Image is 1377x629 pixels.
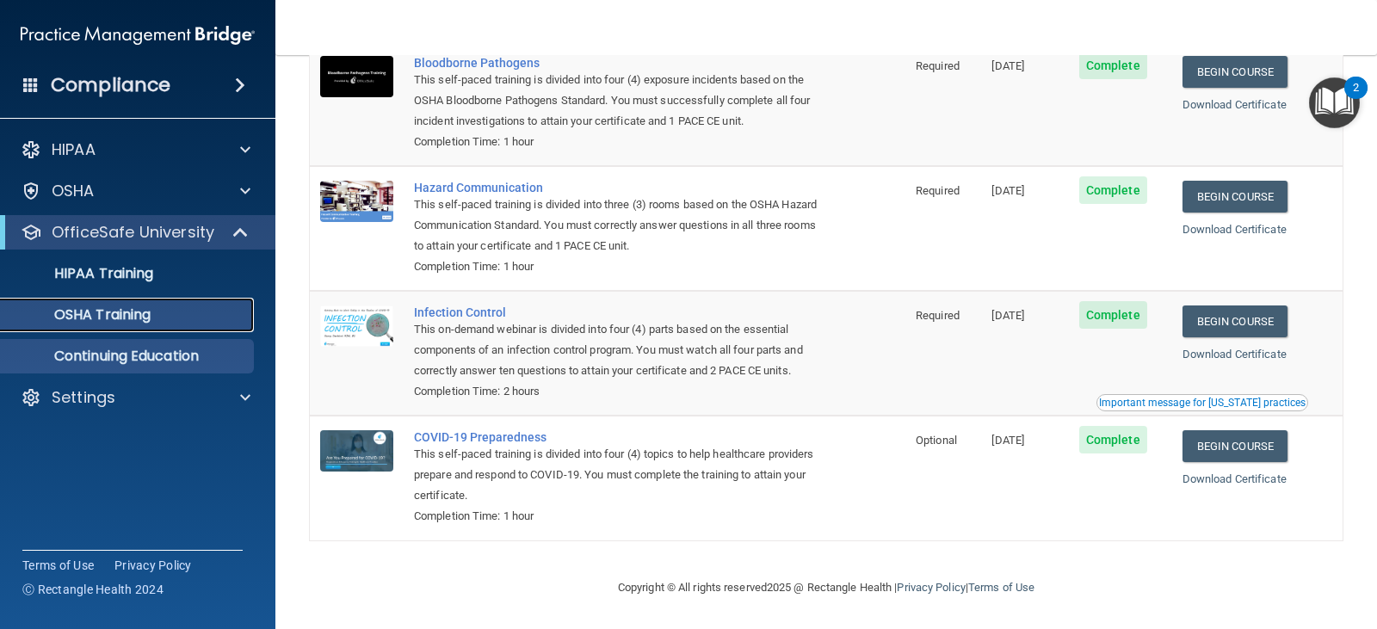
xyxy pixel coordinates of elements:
span: [DATE] [991,434,1024,447]
a: Download Certificate [1182,223,1287,236]
div: 2 [1353,88,1359,110]
p: HIPAA [52,139,96,160]
span: [DATE] [991,184,1024,197]
a: OfficeSafe University [21,222,250,243]
span: [DATE] [991,59,1024,72]
a: Hazard Communication [414,181,819,194]
span: Complete [1079,52,1147,79]
a: Begin Course [1182,430,1287,462]
p: OfficeSafe University [52,222,214,243]
div: Important message for [US_STATE] practices [1099,398,1306,408]
a: Download Certificate [1182,472,1287,485]
a: Download Certificate [1182,348,1287,361]
a: HIPAA [21,139,250,160]
p: Settings [52,387,115,408]
a: Infection Control [414,305,819,319]
div: Completion Time: 2 hours [414,381,819,402]
a: Begin Course [1182,56,1287,88]
span: Required [916,309,960,322]
a: Bloodborne Pathogens [414,56,819,70]
button: Open Resource Center, 2 new notifications [1309,77,1360,128]
div: This self-paced training is divided into three (3) rooms based on the OSHA Hazard Communication S... [414,194,819,256]
a: Privacy Policy [114,557,192,574]
div: This on-demand webinar is divided into four (4) parts based on the essential components of an inf... [414,319,819,381]
iframe: Drift Widget Chat Controller [1291,518,1356,583]
div: Copyright © All rights reserved 2025 @ Rectangle Health | | [512,560,1140,615]
a: Begin Course [1182,305,1287,337]
a: OSHA [21,181,250,201]
p: Continuing Education [11,348,246,365]
div: This self-paced training is divided into four (4) topics to help healthcare providers prepare and... [414,444,819,506]
p: OSHA Training [11,306,151,324]
a: Terms of Use [22,557,94,574]
a: Terms of Use [968,581,1034,594]
span: [DATE] [991,309,1024,322]
a: COVID-19 Preparedness [414,430,819,444]
span: Ⓒ Rectangle Health 2024 [22,581,164,598]
img: PMB logo [21,18,255,52]
button: Read this if you are a dental practitioner in the state of CA [1096,394,1308,411]
span: Required [916,184,960,197]
div: Completion Time: 1 hour [414,132,819,152]
a: Settings [21,387,250,408]
span: Complete [1079,176,1147,204]
span: Required [916,59,960,72]
a: Begin Course [1182,181,1287,213]
span: Optional [916,434,957,447]
span: Complete [1079,301,1147,329]
span: Complete [1079,426,1147,453]
p: HIPAA Training [11,265,153,282]
a: Privacy Policy [897,581,965,594]
div: Completion Time: 1 hour [414,506,819,527]
p: OSHA [52,181,95,201]
div: This self-paced training is divided into four (4) exposure incidents based on the OSHA Bloodborne... [414,70,819,132]
a: Download Certificate [1182,98,1287,111]
div: Completion Time: 1 hour [414,256,819,277]
h4: Compliance [51,73,170,97]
